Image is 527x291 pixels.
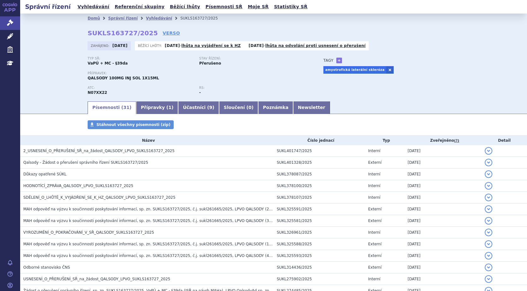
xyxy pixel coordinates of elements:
[368,277,380,281] span: Interní
[404,192,482,203] td: [DATE]
[168,105,171,110] span: 1
[23,230,154,235] span: VYROZUMĚNÍ_O_POKRAČOVÁNÍ_V_SŘ_QALSODY_SUKLS163727_2025
[113,3,166,11] a: Referenční skupiny
[485,205,492,213] button: detail
[368,172,380,176] span: Interní
[365,136,404,145] th: Typ
[404,227,482,238] td: [DATE]
[96,123,171,127] span: Stáhnout všechny písemnosti (zip)
[20,136,274,145] th: Název
[23,160,148,165] span: Qalsody - Žádost o přerušení správního řízení SUKLS163727/2025
[138,43,163,48] span: Běžící lhůty:
[485,229,492,236] button: detail
[368,219,381,223] span: Externí
[163,30,180,36] a: VERSO
[272,3,309,11] a: Statistiky SŘ
[88,90,107,95] strong: TOFERSEN
[178,101,219,114] a: Účastníci (9)
[199,90,201,95] strong: -
[274,227,365,238] td: SUKL326961/2025
[368,149,380,153] span: Interní
[199,61,221,66] strong: Přerušeno
[88,76,159,80] span: QALSODY 100MG INJ SOL 1X15ML
[485,170,492,178] button: detail
[274,238,365,250] td: SUKL325588/2025
[368,160,381,165] span: Externí
[204,3,244,11] a: Písemnosti SŘ
[249,43,264,48] strong: [DATE]
[23,207,292,211] span: MAH odpověď na výzvu k součinnosti poskytování informací, sp. zn. SUKLS163727/2025, č.j. sukl2616...
[274,180,365,192] td: SUKL378100/2025
[23,277,170,281] span: USNESENÍ_O_PŘERUŠENÍ_SŘ_na_žádost_QALSODY_LPVO_SUKLS163727_2025
[182,43,241,48] a: lhůta na vyjádření se k HZ
[274,262,365,273] td: SUKL314436/2025
[20,2,76,11] h2: Správní řízení
[485,264,492,271] button: detail
[23,195,176,200] span: SDĚLENÍ_O_LHŮTĚ_K_VYJÁDŘENÍ_SE_K_HZ_QALSODY_LPVO_SUKLS163727_2025
[274,273,365,285] td: SUKL275902/2025
[368,207,381,211] span: Externí
[88,61,128,66] strong: VaPÚ + MC - §39da
[404,262,482,273] td: [DATE]
[404,250,482,262] td: [DATE]
[199,86,304,90] p: RS:
[219,101,258,114] a: Sloučení (0)
[274,168,365,180] td: SUKL378087/2025
[265,43,366,48] a: lhůta na odvolání proti usnesení o přerušení
[274,203,365,215] td: SUKL325591/2025
[113,43,128,48] strong: [DATE]
[108,16,138,20] a: Správní řízení
[485,275,492,283] button: detail
[485,217,492,225] button: detail
[482,136,527,145] th: Detail
[258,101,293,114] a: Poznámka
[293,101,330,114] a: Newsletter
[404,273,482,285] td: [DATE]
[485,194,492,201] button: detail
[323,57,333,64] h3: Tagy
[23,265,70,270] span: Odborné stanovisko ČNS
[274,215,365,227] td: SUKL325581/2025
[168,3,202,11] a: Běžící lhůty
[88,57,193,60] p: Typ SŘ:
[485,182,492,190] button: detail
[404,203,482,215] td: [DATE]
[88,71,311,75] p: Přípravek:
[336,58,342,63] a: +
[123,105,129,110] span: 31
[88,16,100,20] a: Domů
[88,120,174,129] a: Stáhnout všechny písemnosti (zip)
[368,230,380,235] span: Interní
[404,168,482,180] td: [DATE]
[23,184,133,188] span: HODNOTÍCÍ_ZPRÁVA_QALSODY_LPVO_SUKLS163727_2025
[248,105,252,110] span: 0
[199,57,304,60] p: Stav řízení:
[23,172,67,176] span: Důkazy opatřené SÚKL
[485,240,492,248] button: detail
[274,192,365,203] td: SUKL378107/2025
[404,180,482,192] td: [DATE]
[368,265,381,270] span: Externí
[136,101,178,114] a: Přípravky (1)
[368,242,381,246] span: Externí
[368,184,380,188] span: Interní
[368,195,380,200] span: Interní
[88,86,193,90] p: ATC:
[454,139,459,143] abbr: (?)
[368,254,381,258] span: Externí
[404,136,482,145] th: Zveřejněno
[91,43,111,48] span: Zahájeno:
[404,145,482,157] td: [DATE]
[249,43,366,48] p: -
[23,219,292,223] span: MAH odpověď na výzvu k součinnosti poskytování informací, sp. zn. SUKLS163727/2025, č.j. sukl2616...
[209,105,212,110] span: 9
[246,3,270,11] a: Moje SŘ
[76,3,111,11] a: Vyhledávání
[165,43,180,48] strong: [DATE]
[165,43,241,48] p: -
[88,101,136,114] a: Písemnosti (31)
[485,252,492,260] button: detail
[404,215,482,227] td: [DATE]
[404,157,482,168] td: [DATE]
[274,136,365,145] th: Číslo jednací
